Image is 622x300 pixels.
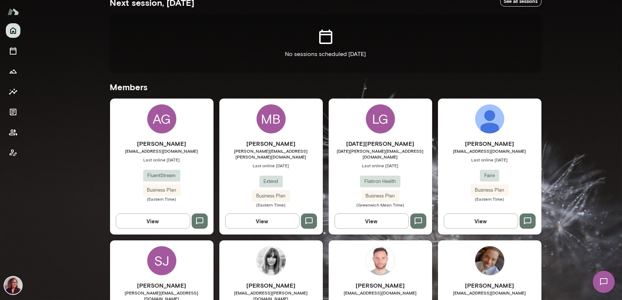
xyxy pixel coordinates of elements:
[329,202,432,208] span: (Greenwich Mean Time)
[116,213,190,229] button: View
[257,104,286,133] div: MB
[366,104,395,133] div: LG
[219,163,323,168] span: Last online [DATE]
[6,145,20,160] button: Client app
[110,81,541,93] h5: Members
[329,290,432,296] span: [EMAIL_ADDRESS][DOMAIN_NAME]
[4,277,22,294] img: Safaa Khairalla
[444,213,518,229] button: View
[475,246,504,275] img: Ricky Wray
[438,196,541,202] span: (Eastern Time)
[7,5,19,19] img: Mento
[329,281,432,290] h6: [PERSON_NAME]
[6,125,20,140] button: Members
[6,23,20,38] button: Home
[438,281,541,290] h6: [PERSON_NAME]
[143,172,180,179] span: FluentStream
[329,148,432,160] span: [DATE][PERSON_NAME][EMAIL_ADDRESS][DOMAIN_NAME]
[335,213,409,229] button: View
[6,64,20,79] button: Growth Plan
[438,290,541,296] span: [EMAIL_ADDRESS][DOMAIN_NAME]
[110,148,214,154] span: [EMAIL_ADDRESS][DOMAIN_NAME]
[471,187,509,194] span: Business Plan
[438,139,541,148] h6: [PERSON_NAME]
[366,246,395,275] img: Tomas Guevara
[6,105,20,119] button: Documents
[219,281,323,290] h6: [PERSON_NAME]
[219,139,323,148] h6: [PERSON_NAME]
[329,163,432,168] span: Last online [DATE]
[225,213,300,229] button: View
[147,246,176,275] div: SJ
[110,157,214,163] span: Last online [DATE]
[329,139,432,148] h6: [DATE][PERSON_NAME]
[110,139,214,148] h6: [PERSON_NAME]
[438,157,541,163] span: Last online [DATE]
[361,192,399,200] span: Business Plan
[6,44,20,58] button: Sessions
[219,148,323,160] span: [PERSON_NAME][EMAIL_ADDRESS][PERSON_NAME][DOMAIN_NAME]
[219,202,323,208] span: (Eastern Time)
[360,178,400,185] span: Flatiron Health
[110,281,214,290] h6: [PERSON_NAME]
[143,187,181,194] span: Business Plan
[438,148,541,154] span: [EMAIL_ADDRESS][DOMAIN_NAME]
[252,192,290,200] span: Business Plan
[110,196,214,202] span: (Eastern Time)
[6,84,20,99] button: Insights
[285,50,366,59] p: No sessions scheduled [DATE]
[259,178,283,185] span: Extend
[480,172,499,179] span: Faire
[475,104,504,133] img: Ling Zeng
[257,246,286,275] img: Yasmine Nassar
[147,104,176,133] div: AG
